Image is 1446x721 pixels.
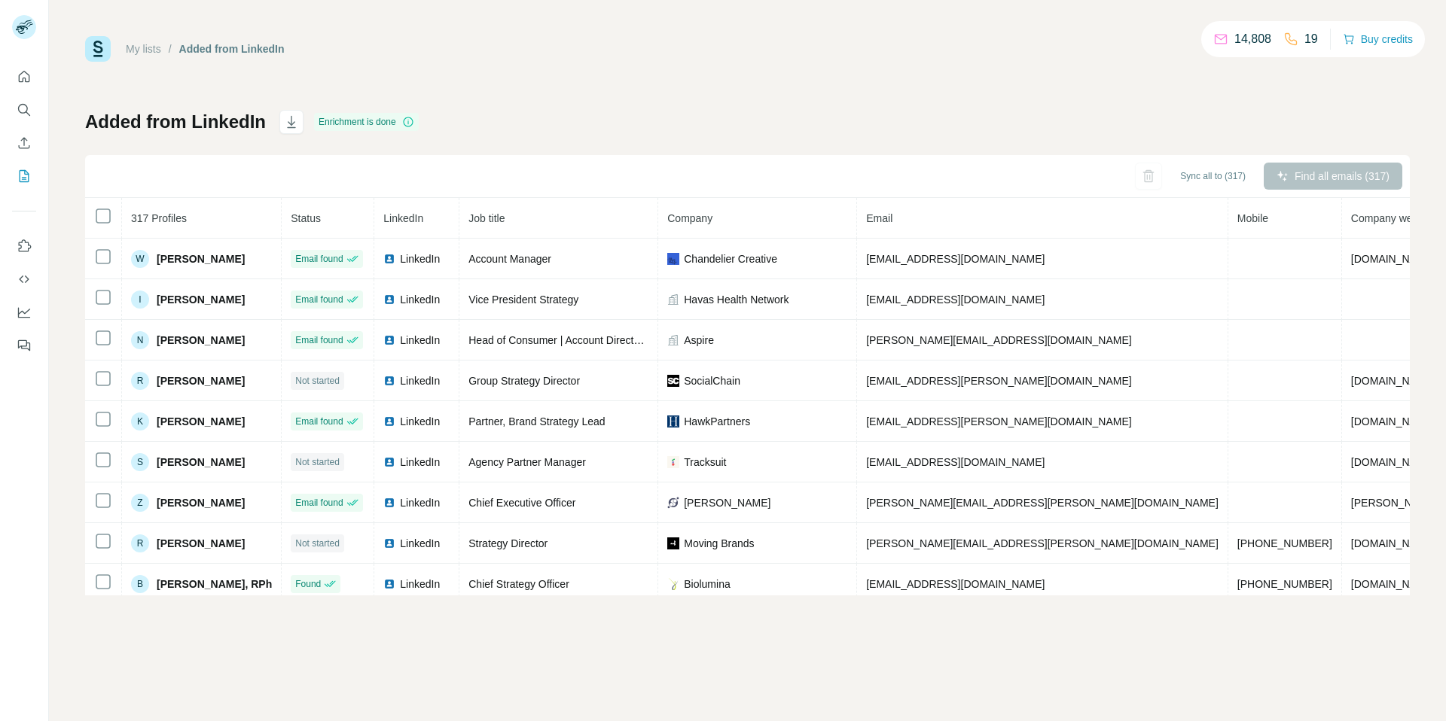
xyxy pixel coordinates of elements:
span: LinkedIn [400,455,440,470]
span: [PERSON_NAME] [157,373,245,388]
span: [DOMAIN_NAME] [1351,375,1435,387]
span: [PERSON_NAME] [684,495,770,510]
div: R [131,372,149,390]
p: 14,808 [1234,30,1271,48]
span: LinkedIn [400,251,440,266]
span: Email found [295,293,343,306]
span: 317 Profiles [131,212,187,224]
span: Email [866,212,892,224]
img: LinkedIn logo [383,578,395,590]
span: Head of Consumer | Account Director, Agency Services [468,334,726,346]
img: company-logo [667,375,679,387]
span: [EMAIL_ADDRESS][PERSON_NAME][DOMAIN_NAME] [866,415,1131,427]
span: [EMAIL_ADDRESS][DOMAIN_NAME] [866,253,1045,265]
button: Feedback [12,332,36,359]
span: [DOMAIN_NAME] [1351,415,1435,427]
img: LinkedIn logo [383,334,395,346]
span: Company website [1351,212,1435,224]
button: Use Surfe on LinkedIn [12,233,36,260]
span: Havas Health Network [684,292,789,307]
span: LinkedIn [400,495,440,510]
h1: Added from LinkedIn [85,110,266,134]
span: [PERSON_NAME][EMAIL_ADDRESS][DOMAIN_NAME] [866,334,1131,346]
img: company-logo [667,537,679,549]
span: [PHONE_NUMBER] [1237,537,1332,549]
span: LinkedIn [400,414,440,429]
span: Vice President Strategy [468,294,578,306]
div: Z [131,494,149,512]
span: Moving Brands [684,536,754,551]
span: [PERSON_NAME], RPh [157,576,272,592]
p: 19 [1304,30,1318,48]
span: Status [291,212,321,224]
img: LinkedIn logo [383,294,395,306]
span: Tracksuit [684,455,726,470]
span: Not started [295,374,340,388]
a: My lists [126,43,161,55]
img: LinkedIn logo [383,415,395,427]
span: LinkedIn [383,212,423,224]
span: Sync all to (317) [1180,169,1246,183]
div: Added from LinkedIn [179,41,285,56]
span: [PERSON_NAME] [157,495,245,510]
span: Partner, Brand Strategy Lead [468,415,605,427]
div: N [131,331,149,349]
span: Mobile [1237,212,1268,224]
span: [PERSON_NAME] [157,251,245,266]
span: [DOMAIN_NAME] [1351,253,1435,265]
img: LinkedIn logo [383,375,395,387]
img: LinkedIn logo [383,537,395,549]
div: R [131,534,149,552]
button: Enrich CSV [12,129,36,157]
span: Chief Strategy Officer [468,578,569,590]
button: Dashboard [12,299,36,326]
span: LinkedIn [400,333,440,348]
span: Account Manager [468,253,551,265]
span: Chief Executive Officer [468,497,575,509]
img: LinkedIn logo [383,253,395,265]
li: / [169,41,172,56]
img: LinkedIn logo [383,497,395,509]
span: [PERSON_NAME] [157,414,245,429]
span: [EMAIL_ADDRESS][DOMAIN_NAME] [866,578,1045,590]
span: [DOMAIN_NAME] [1351,537,1435,549]
button: Sync all to (317) [1170,165,1256,187]
span: HawkPartners [684,414,750,429]
button: Buy credits [1343,29,1413,50]
span: Email found [295,252,343,266]
img: company-logo [667,415,679,427]
button: Use Surfe API [12,266,36,293]
img: Surfe Logo [85,36,111,62]
span: Agency Partner Manager [468,456,586,468]
button: My lists [12,163,36,190]
span: Not started [295,537,340,550]
span: [PERSON_NAME] [157,333,245,348]
span: Aspire [684,333,714,348]
span: Email found [295,496,343,510]
img: LinkedIn logo [383,456,395,468]
div: Enrichment is done [314,113,419,131]
span: [PERSON_NAME] [157,455,245,470]
div: I [131,291,149,309]
span: Company [667,212,712,224]
img: company-logo [667,253,679,265]
div: K [131,412,149,430]
span: Not started [295,455,340,469]
span: [DOMAIN_NAME] [1351,578,1435,590]
span: [PERSON_NAME] [157,536,245,551]
span: LinkedIn [400,373,440,388]
div: B [131,575,149,593]
span: Found [295,577,321,591]
span: Email found [295,415,343,428]
button: Search [12,96,36,123]
div: W [131,250,149,268]
span: Biolumina [684,576,730,592]
img: company-logo [667,497,679,509]
span: LinkedIn [400,536,440,551]
img: company-logo [667,578,679,590]
span: LinkedIn [400,292,440,307]
span: [PERSON_NAME][EMAIL_ADDRESS][PERSON_NAME][DOMAIN_NAME] [866,497,1219,509]
span: Strategy Director [468,537,548,549]
span: SocialChain [684,373,740,388]
div: S [131,453,149,471]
